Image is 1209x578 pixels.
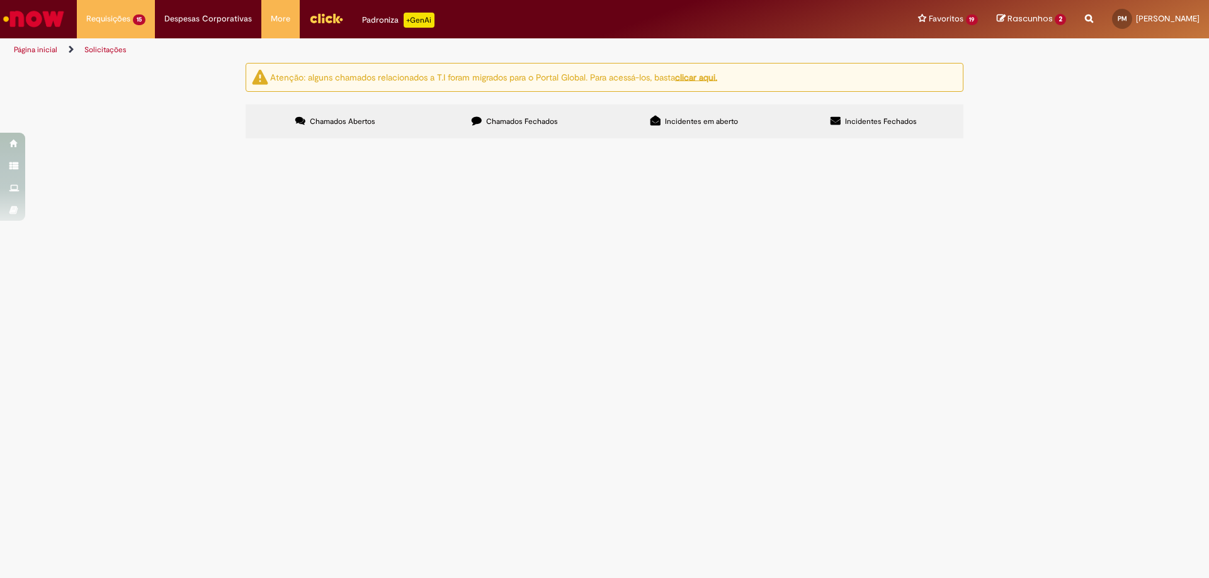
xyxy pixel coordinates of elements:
[845,116,917,126] span: Incidentes Fechados
[1007,13,1053,25] span: Rascunhos
[1,6,66,31] img: ServiceNow
[9,38,797,62] ul: Trilhas de página
[310,116,375,126] span: Chamados Abertos
[271,13,290,25] span: More
[362,13,434,28] div: Padroniza
[1136,13,1200,24] span: [PERSON_NAME]
[966,14,979,25] span: 19
[1055,14,1066,25] span: 2
[404,13,434,28] p: +GenAi
[997,13,1066,25] a: Rascunhos
[270,71,717,82] ng-bind-html: Atenção: alguns chamados relacionados a T.I foram migrados para o Portal Global. Para acessá-los,...
[1118,14,1127,23] span: PM
[675,71,717,82] a: clicar aqui.
[84,45,127,55] a: Solicitações
[86,13,130,25] span: Requisições
[133,14,145,25] span: 15
[164,13,252,25] span: Despesas Corporativas
[486,116,558,126] span: Chamados Fechados
[929,13,963,25] span: Favoritos
[14,45,57,55] a: Página inicial
[665,116,738,126] span: Incidentes em aberto
[309,9,343,28] img: click_logo_yellow_360x200.png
